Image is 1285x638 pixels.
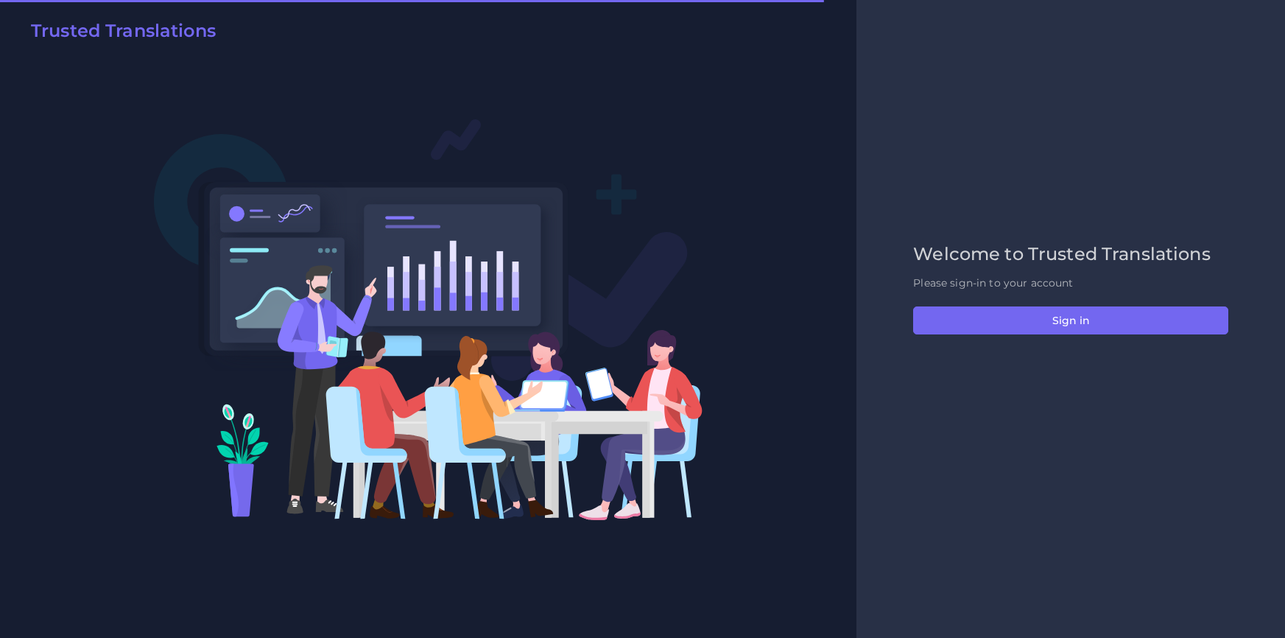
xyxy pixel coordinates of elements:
h2: Trusted Translations [31,21,216,42]
p: Please sign-in to your account [913,276,1228,291]
button: Sign in [913,306,1228,334]
img: Login V2 [153,118,703,521]
a: Trusted Translations [21,21,216,47]
h2: Welcome to Trusted Translations [913,244,1228,265]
